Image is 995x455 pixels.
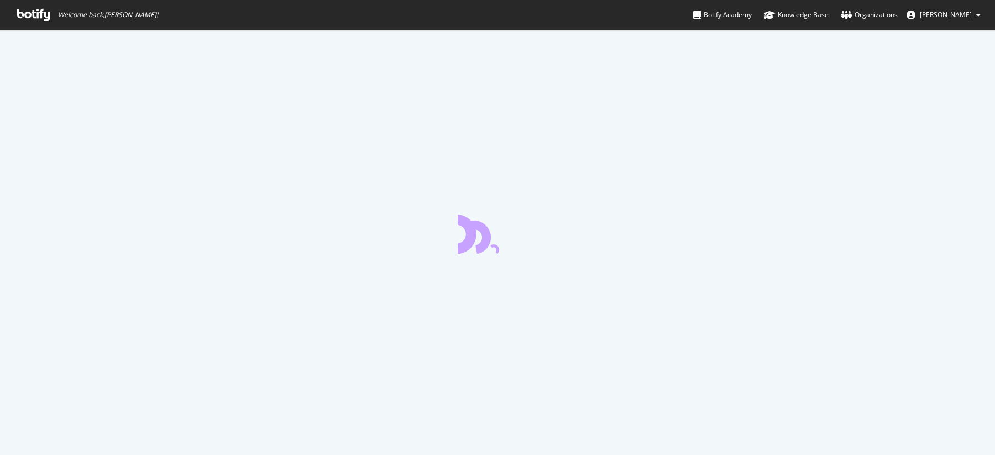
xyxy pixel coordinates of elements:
[841,9,898,20] div: Organizations
[58,11,158,19] span: Welcome back, [PERSON_NAME] !
[458,214,537,254] div: animation
[764,9,829,20] div: Knowledge Base
[920,10,972,19] span: Olivier Gourdin
[693,9,752,20] div: Botify Academy
[898,6,989,24] button: [PERSON_NAME]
